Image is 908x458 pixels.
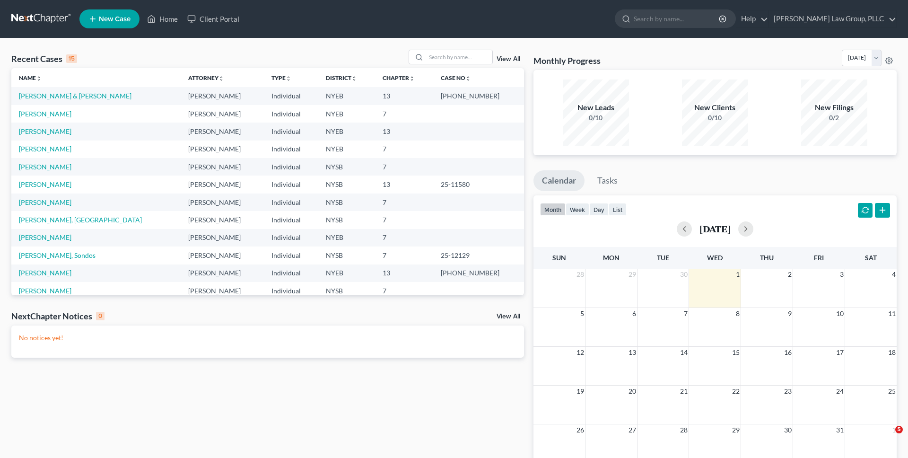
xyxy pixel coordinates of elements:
[181,123,263,140] td: [PERSON_NAME]
[181,247,263,264] td: [PERSON_NAME]
[891,269,897,280] span: 4
[19,251,96,259] a: [PERSON_NAME], Sondos
[787,308,793,319] span: 9
[375,158,433,176] td: 7
[707,254,723,262] span: Wed
[609,203,627,216] button: list
[735,269,741,280] span: 1
[835,308,845,319] span: 10
[19,163,71,171] a: [PERSON_NAME]
[731,386,741,397] span: 22
[188,74,224,81] a: Attorneyunfold_more
[628,269,637,280] span: 29
[375,105,433,123] td: 7
[181,105,263,123] td: [PERSON_NAME]
[682,113,748,123] div: 0/10
[96,312,105,320] div: 0
[19,216,142,224] a: [PERSON_NAME], [GEOGRAPHIC_DATA]
[887,386,897,397] span: 25
[318,87,375,105] td: NYEB
[383,74,415,81] a: Chapterunfold_more
[865,254,877,262] span: Sat
[181,264,263,282] td: [PERSON_NAME]
[576,269,585,280] span: 28
[576,386,585,397] span: 19
[19,145,71,153] a: [PERSON_NAME]
[181,158,263,176] td: [PERSON_NAME]
[835,347,845,358] span: 17
[264,176,318,193] td: Individual
[731,424,741,436] span: 29
[66,54,77,63] div: 15
[19,233,71,241] a: [PERSON_NAME]
[769,10,896,27] a: [PERSON_NAME] Law Group, PLLC
[36,76,42,81] i: unfold_more
[409,76,415,81] i: unfold_more
[218,76,224,81] i: unfold_more
[683,308,689,319] span: 7
[318,158,375,176] td: NYSB
[563,102,629,113] div: New Leads
[426,50,492,64] input: Search by name...
[351,76,357,81] i: unfold_more
[801,113,867,123] div: 0/2
[318,194,375,211] td: NYSB
[433,87,524,105] td: [PHONE_NUMBER]
[760,254,774,262] span: Thu
[787,269,793,280] span: 2
[19,74,42,81] a: Nameunfold_more
[264,105,318,123] td: Individual
[887,308,897,319] span: 11
[552,254,566,262] span: Sun
[375,229,433,247] td: 7
[682,102,748,113] div: New Clients
[142,10,183,27] a: Home
[783,347,793,358] span: 16
[318,211,375,229] td: NYSB
[628,347,637,358] span: 13
[566,203,589,216] button: week
[603,254,620,262] span: Mon
[181,211,263,229] td: [PERSON_NAME]
[679,386,689,397] span: 21
[441,74,471,81] a: Case Nounfold_more
[433,176,524,193] td: 25-11580
[318,264,375,282] td: NYEB
[628,386,637,397] span: 20
[814,254,824,262] span: Fri
[679,424,689,436] span: 28
[264,158,318,176] td: Individual
[540,203,566,216] button: month
[563,113,629,123] div: 0/10
[589,203,609,216] button: day
[375,141,433,158] td: 7
[579,308,585,319] span: 5
[183,10,244,27] a: Client Portal
[375,87,433,105] td: 13
[318,176,375,193] td: NYSB
[19,92,131,100] a: [PERSON_NAME] & [PERSON_NAME]
[679,347,689,358] span: 14
[264,282,318,299] td: Individual
[19,287,71,295] a: [PERSON_NAME]
[19,127,71,135] a: [PERSON_NAME]
[264,141,318,158] td: Individual
[835,386,845,397] span: 24
[576,424,585,436] span: 26
[318,105,375,123] td: NYEB
[11,53,77,64] div: Recent Cases
[589,170,626,191] a: Tasks
[19,110,71,118] a: [PERSON_NAME]
[631,308,637,319] span: 6
[839,269,845,280] span: 3
[19,269,71,277] a: [PERSON_NAME]
[19,180,71,188] a: [PERSON_NAME]
[835,424,845,436] span: 31
[264,87,318,105] td: Individual
[318,247,375,264] td: NYSB
[375,247,433,264] td: 7
[679,269,689,280] span: 30
[181,141,263,158] td: [PERSON_NAME]
[731,347,741,358] span: 15
[181,194,263,211] td: [PERSON_NAME]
